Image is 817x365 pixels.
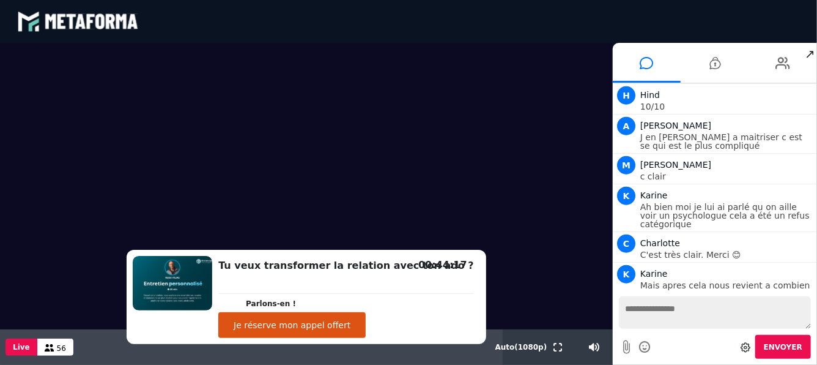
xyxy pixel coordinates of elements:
p: Mais apres cela nous revient a combien car je n ai pas de gros moyen [640,281,814,298]
button: Auto(1080p) [493,329,550,365]
span: 56 [57,344,66,353]
img: 1758038531972-o0Ap4NrQxVqGxJXMj58z1kqfcv6A6DSU.jpeg [133,256,212,310]
span: M [617,156,635,175]
p: 10/10 [640,102,814,111]
span: Hind [640,90,660,100]
span: Karine [640,269,668,279]
p: J en [PERSON_NAME] a maitriser c est se qui est le plus compliqué [640,133,814,150]
span: Charlotte [640,238,680,248]
span: Karine [640,190,668,200]
span: Auto ( 1080 p) [495,343,547,352]
span: [PERSON_NAME] [640,121,711,130]
span: Envoyer [764,343,802,352]
p: Ah bien moi je lui ai parlé qu on aille voir un psychologue cela a été un refus catégorique [640,203,814,228]
span: K [617,265,635,284]
p: Parlons-en ! [246,298,474,309]
h2: Tu veux transformer la relation avec ton ado ? [218,258,474,273]
span: A [617,117,635,135]
button: Je réserve mon appel offert [218,312,366,338]
span: H [617,86,635,105]
span: 00:44:17 [418,259,467,271]
span: K [617,187,635,205]
span: C [617,235,635,253]
span: ↗ [803,43,817,65]
span: [PERSON_NAME] [640,160,711,170]
button: Envoyer [755,335,811,359]
p: C'est très clair. Merci 😊 [640,250,814,259]
p: c clair [640,172,814,181]
button: Live [6,339,37,356]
